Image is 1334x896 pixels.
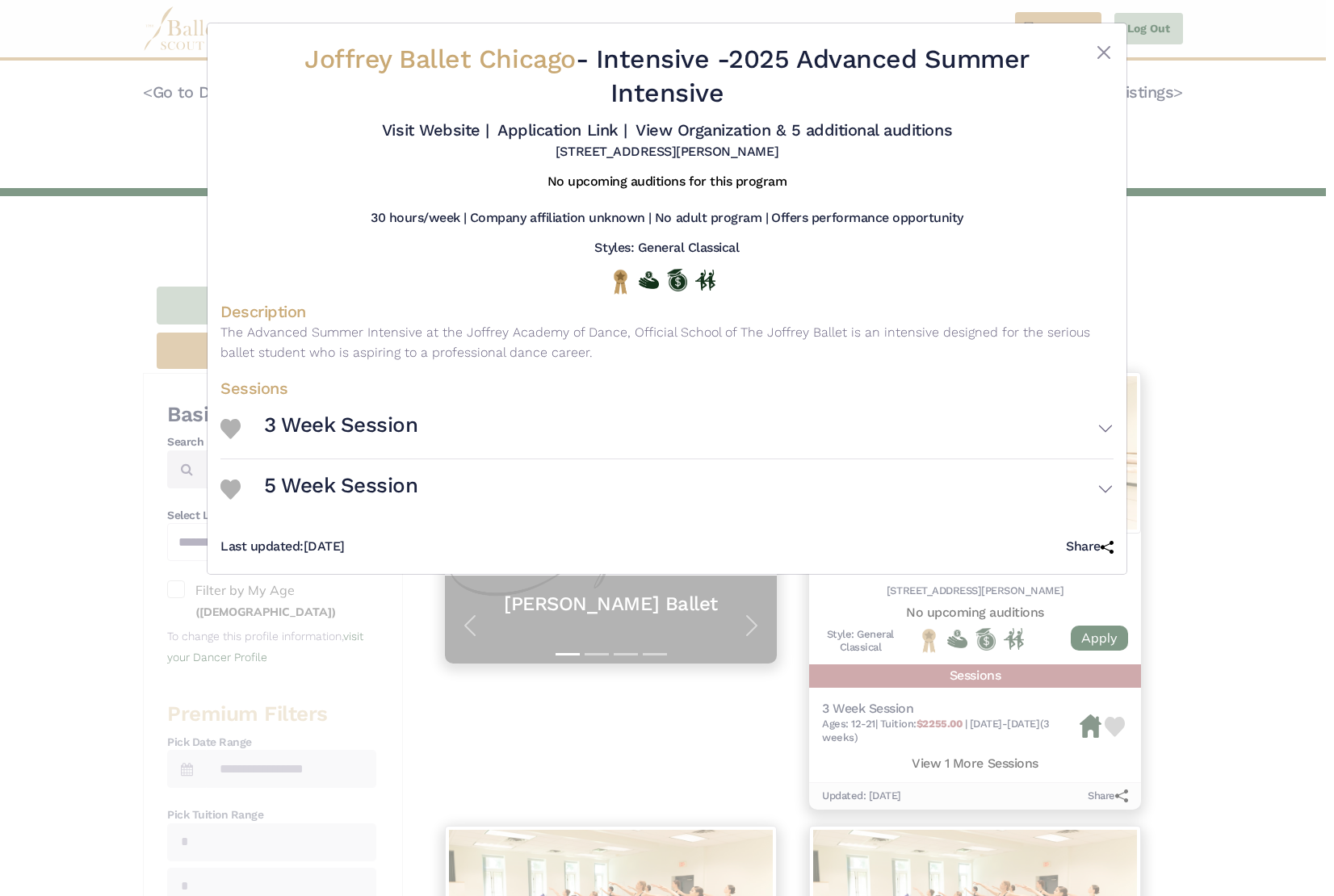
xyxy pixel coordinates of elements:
[639,271,659,289] img: Offers Financial Aid
[497,120,627,140] a: Application Link |
[594,240,739,257] h5: Styles: General Classical
[371,210,467,227] h5: 30 hours/week |
[220,419,241,439] img: Heart
[264,472,417,500] h3: 5 Week Session
[220,322,1114,363] p: The Advanced Summer Intensive at the Joffrey Academy of Dance, Official School of The Joffrey Bal...
[695,270,715,291] img: In Person
[264,466,1114,513] button: 5 Week Session
[1094,43,1114,62] button: Close
[220,538,304,554] span: Last updated:
[220,301,1114,322] h4: Description
[220,479,241,500] img: Heart
[547,174,787,191] h5: No upcoming auditions for this program
[382,120,489,140] a: Visit Website |
[610,269,631,294] img: National
[304,44,575,74] span: Joffrey Ballet Chicago
[220,378,1114,399] h4: Sessions
[1066,538,1114,555] h5: Share
[220,538,345,555] h5: [DATE]
[655,210,768,227] h5: No adult program |
[667,269,687,291] img: Offers Scholarship
[596,44,729,74] span: Intensive -
[295,43,1039,110] h2: - 2025 Advanced Summer Intensive
[636,120,952,140] a: View Organization & 5 additional auditions
[264,405,1114,452] button: 3 Week Session
[556,144,778,161] h5: [STREET_ADDRESS][PERSON_NAME]
[470,210,652,227] h5: Company affiliation unknown |
[264,412,417,439] h3: 3 Week Session
[771,210,963,227] h5: Offers performance opportunity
